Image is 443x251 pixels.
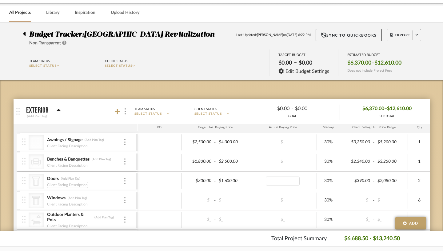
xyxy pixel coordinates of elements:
div: Client Facing Description [47,223,88,229]
div: SUBTOTAL [362,114,412,119]
div: Qty [408,124,431,131]
span: $12,610.00 [387,104,412,114]
span: Does not include Project Fees [347,69,392,73]
div: Client Facing Description [47,182,88,188]
div: $3,250.00 [376,157,406,166]
div: Benches & Banquettes [47,157,90,162]
div: $0.00 [297,58,314,68]
div: $2,500.00 [217,157,247,166]
div: Client Status [105,58,127,64]
div: Client Status [194,106,217,112]
span: [GEOGRAPHIC_DATA] Revitalization [84,31,214,38]
div: $2,340.00 [342,157,372,166]
div: $_ [266,215,300,224]
span: - [372,139,376,145]
span: - [213,178,217,184]
div: $0.00 [250,104,291,114]
div: $2,080.00 [376,177,406,185]
span: - [213,197,217,204]
a: Inspiration [75,9,95,17]
span: - [291,105,293,113]
div: (Add Plan Tag) [91,157,111,161]
div: $_ [183,196,214,205]
div: Client Facing Description [47,143,88,149]
span: - [213,139,217,145]
img: vertical-grip.svg [22,138,26,145]
div: (Add Plan Tag) [67,196,87,200]
p: $6,688.50 - $13,240.50 [344,235,400,243]
span: SELECT STATUS [29,64,57,67]
span: Last Updated: [236,33,257,38]
div: Target Unit Buying Price [182,124,249,131]
img: grip.svg [16,108,20,115]
div: 6 [410,196,429,205]
span: - [372,178,376,184]
img: vertical-grip.svg [22,177,26,184]
span: [DATE] 6:22 PM [287,33,311,38]
div: $_ [342,215,372,224]
div: 1 [410,138,429,147]
span: Edit Budget Settings [285,69,329,74]
div: 2 [410,177,429,185]
div: $_ [183,215,214,224]
span: - [213,217,217,223]
div: (Add Plan Tag) [84,138,104,142]
span: – [371,60,374,66]
img: 3dots-v.svg [124,139,126,145]
div: $_ [266,138,300,147]
div: $1,600.00 [217,177,247,185]
p: Total Project Summary [271,235,327,243]
div: $2,500.00 [183,138,214,147]
div: $3,250.00 [342,138,372,147]
span: SELECT STATUS [105,64,133,67]
div: Outdoor Planters & Pots [47,212,93,223]
div: TARGET BUDGET [278,53,329,57]
div: $0.00 [293,104,334,114]
span: – [294,59,297,68]
div: $_ [217,215,247,224]
div: Team Status [134,106,155,112]
div: 30% [319,138,338,147]
div: 30% [319,157,338,166]
span: on [283,33,287,38]
div: $4,000.00 [217,138,247,147]
div: $_ [217,196,247,205]
div: $390.00 [342,177,372,185]
div: Client Facing Description [47,201,88,207]
div: (Add Plan Tag) [61,177,81,181]
div: Team Status [29,58,50,64]
div: $1,800.00 [183,157,214,166]
div: Doors [47,176,59,182]
div: Actual Buying Price [249,124,317,131]
img: vertical-grip.svg [22,216,26,223]
span: SELECT STATUS [134,112,162,116]
span: – [384,104,387,114]
div: 2 [410,215,429,224]
span: [PERSON_NAME] [257,33,283,38]
div: $_ [376,215,406,224]
span: $6,370.00 [347,60,371,66]
div: $_ [266,196,300,205]
div: 1 [410,157,429,166]
div: Client Selling Unit Price Range [340,124,408,131]
img: vertical-grip.svg [22,158,26,165]
span: - [372,217,376,223]
div: Awnings / Signage [47,137,83,143]
div: GOAL [245,114,340,119]
a: Upload History [111,9,139,17]
div: Markup [317,124,340,131]
a: All Projects [9,9,31,17]
button: Add [395,217,426,229]
button: Sync to QuickBooks [316,29,382,41]
img: 3dots-v.svg [124,217,126,223]
p: Exterior [26,107,49,114]
div: PO [138,124,182,131]
div: Client Facing Description [47,162,88,169]
span: - [372,159,376,165]
div: $0.00 [277,58,294,68]
button: Export [387,29,421,41]
img: 3dots-v.svg [125,108,126,114]
div: 30% [319,196,338,205]
img: 3dots-v.svg [124,197,126,203]
div: (Add Plan Tag) [26,114,48,119]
